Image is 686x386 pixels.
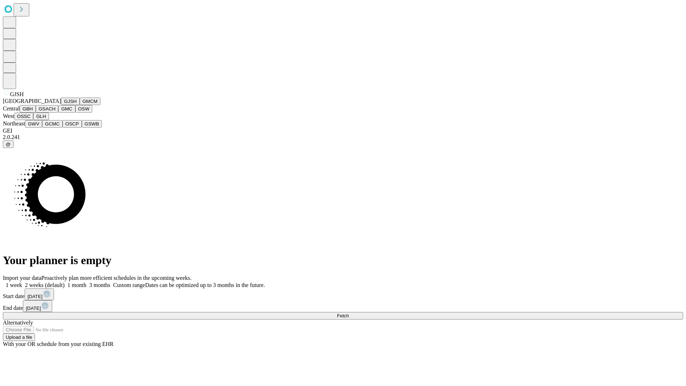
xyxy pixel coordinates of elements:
[36,105,58,113] button: GSACH
[3,275,41,281] span: Import your data
[3,300,683,312] div: End date
[3,113,14,119] span: West
[28,294,43,299] span: [DATE]
[63,120,82,128] button: OSCP
[145,282,265,288] span: Dates can be optimized up to 3 months in the future.
[33,113,49,120] button: GLH
[3,105,20,112] span: Central
[14,113,34,120] button: OSSC
[3,320,33,326] span: Alternatively
[113,282,145,288] span: Custom range
[337,313,349,318] span: Fetch
[26,306,41,311] span: [DATE]
[3,341,114,347] span: With your OR schedule from your existing EHR
[25,288,54,300] button: [DATE]
[68,282,86,288] span: 1 month
[6,142,11,147] span: @
[75,105,93,113] button: OSW
[82,120,102,128] button: GSWB
[25,120,42,128] button: GWV
[3,134,683,140] div: 2.0.241
[10,91,24,97] span: GJSH
[3,288,683,300] div: Start date
[3,254,683,267] h1: Your planner is empty
[3,312,683,320] button: Fetch
[23,300,52,312] button: [DATE]
[61,98,80,105] button: GJSH
[25,282,65,288] span: 2 weeks (default)
[42,120,63,128] button: GCMC
[3,333,35,341] button: Upload a file
[80,98,100,105] button: GMCM
[41,275,192,281] span: Proactively plan more efficient schedules in the upcoming weeks.
[3,98,61,104] span: [GEOGRAPHIC_DATA]
[58,105,75,113] button: GMC
[6,282,22,288] span: 1 week
[3,128,683,134] div: GEI
[3,140,14,148] button: @
[20,105,36,113] button: GBH
[89,282,110,288] span: 3 months
[3,120,25,127] span: Northeast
